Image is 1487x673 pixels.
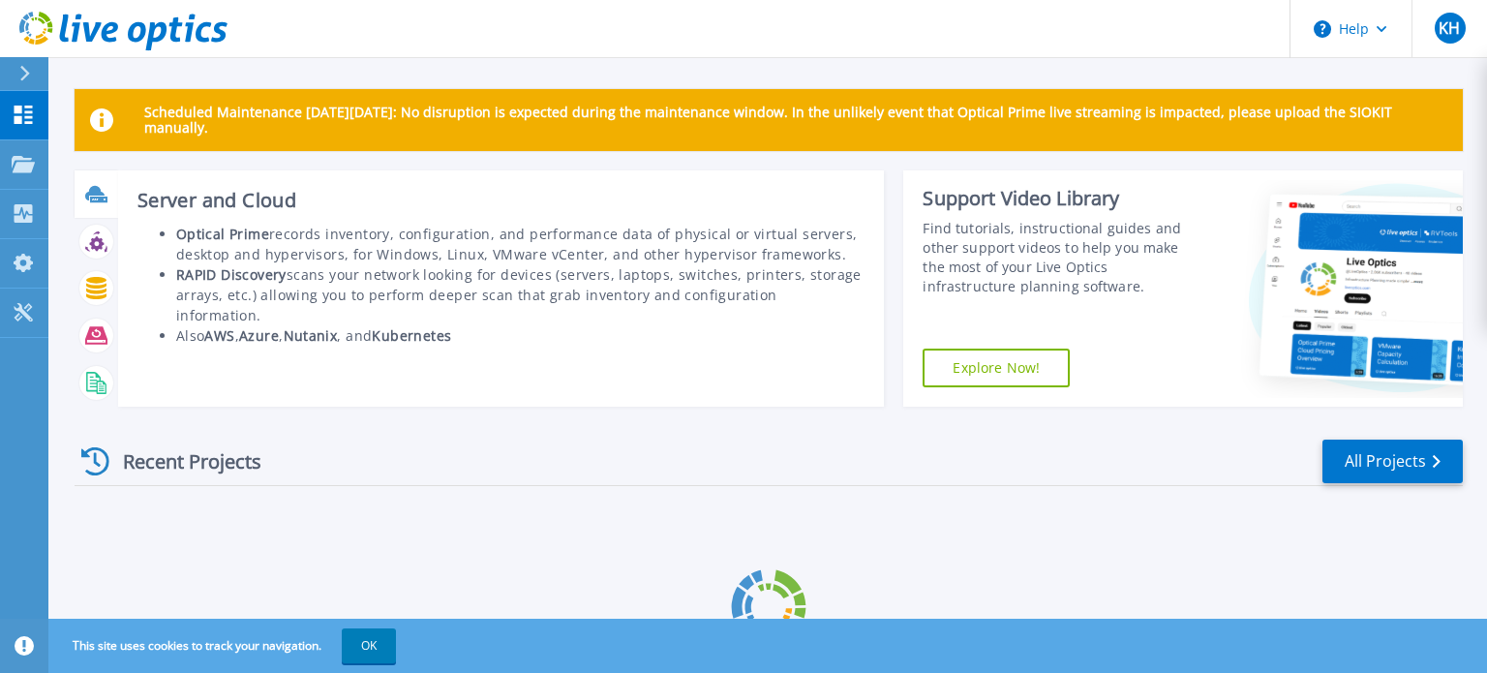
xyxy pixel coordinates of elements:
b: Nutanix [284,326,338,345]
b: Azure [239,326,279,345]
a: Explore Now! [923,349,1070,387]
span: KH [1439,20,1460,36]
b: Optical Prime [176,225,269,243]
li: scans your network looking for devices (servers, laptops, switches, printers, storage arrays, etc... [176,264,865,325]
li: records inventory, configuration, and performance data of physical or virtual servers, desktop an... [176,224,865,264]
li: Also , , , and [176,325,865,346]
div: Support Video Library [923,186,1203,211]
a: All Projects [1322,440,1463,483]
b: Kubernetes [372,326,451,345]
b: AWS [204,326,234,345]
div: Recent Projects [75,438,288,485]
h3: Server and Cloud [137,190,865,211]
span: This site uses cookies to track your navigation. [53,628,396,663]
button: OK [342,628,396,663]
div: Find tutorials, instructional guides and other support videos to help you make the most of your L... [923,219,1203,296]
p: Scheduled Maintenance [DATE][DATE]: No disruption is expected during the maintenance window. In t... [144,105,1447,136]
b: RAPID Discovery [176,265,287,284]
